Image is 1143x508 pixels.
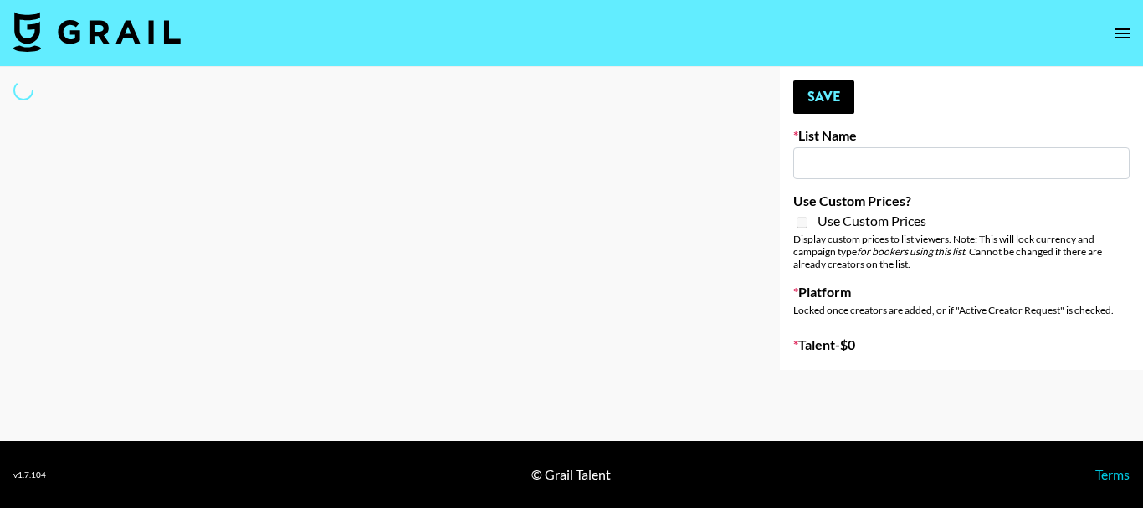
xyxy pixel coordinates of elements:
label: List Name [793,127,1130,144]
div: © Grail Talent [531,466,611,483]
img: Grail Talent [13,12,181,52]
a: Terms [1095,466,1130,482]
label: Talent - $ 0 [793,336,1130,353]
em: for bookers using this list [857,245,965,258]
span: Use Custom Prices [818,213,926,229]
div: v 1.7.104 [13,470,46,480]
button: open drawer [1106,17,1140,50]
button: Save [793,80,854,114]
div: Display custom prices to list viewers. Note: This will lock currency and campaign type . Cannot b... [793,233,1130,270]
div: Locked once creators are added, or if "Active Creator Request" is checked. [793,304,1130,316]
label: Use Custom Prices? [793,192,1130,209]
label: Platform [793,284,1130,300]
